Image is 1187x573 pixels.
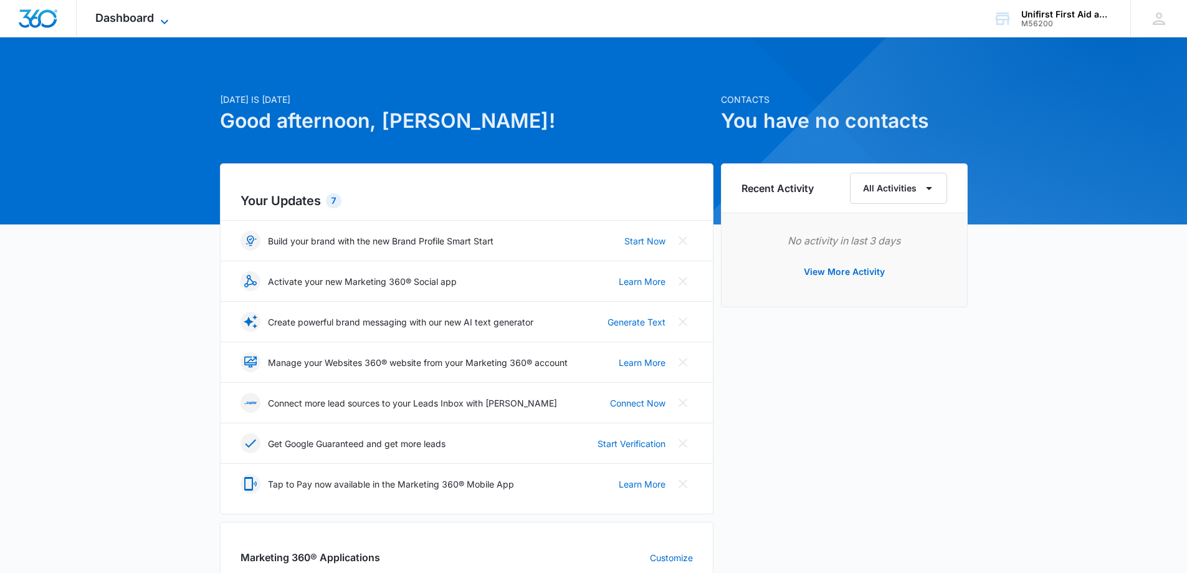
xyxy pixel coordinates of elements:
[95,11,154,24] span: Dashboard
[650,551,693,564] a: Customize
[1021,9,1112,19] div: account name
[850,173,947,204] button: All Activities
[673,352,693,372] button: Close
[610,397,665,410] a: Connect Now
[673,271,693,291] button: Close
[268,437,446,450] p: Get Google Guaranteed and get more leads
[326,193,341,208] div: 7
[220,106,713,136] h1: Good afternoon, [PERSON_NAME]!
[268,356,568,369] p: Manage your Websites 360® website from your Marketing 360® account
[268,397,557,410] p: Connect more lead sources to your Leads Inbox with [PERSON_NAME]
[673,312,693,332] button: Close
[268,275,457,288] p: Activate your new Marketing 360® Social app
[619,275,665,288] a: Learn More
[624,234,665,248] a: Start Now
[241,191,693,210] h2: Your Updates
[721,106,968,136] h1: You have no contacts
[268,234,493,248] p: Build your brand with the new Brand Profile Smart Start
[268,478,514,491] p: Tap to Pay now available in the Marketing 360® Mobile App
[673,433,693,453] button: Close
[220,93,713,106] p: [DATE] is [DATE]
[721,93,968,106] p: Contacts
[619,478,665,491] a: Learn More
[741,233,947,248] p: No activity in last 3 days
[619,356,665,369] a: Learn More
[791,257,897,287] button: View More Activity
[268,315,533,329] p: Create powerful brand messaging with our new AI text generator
[673,474,693,494] button: Close
[241,550,380,565] h2: Marketing 360® Applications
[673,393,693,413] button: Close
[741,181,814,196] h6: Recent Activity
[1021,19,1112,28] div: account id
[608,315,665,329] a: Generate Text
[673,231,693,251] button: Close
[598,437,665,450] a: Start Verification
